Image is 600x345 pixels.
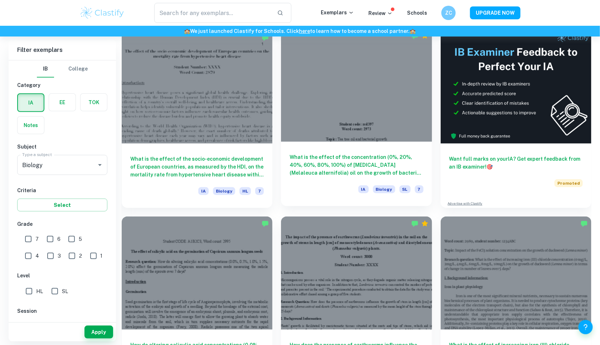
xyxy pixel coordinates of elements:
h6: Criteria [17,186,107,194]
span: IA [198,187,209,195]
a: Schools [407,10,427,16]
button: Notes [18,117,44,134]
span: 3 [58,252,61,260]
a: What is the effect of the concentration (0%, 20%, 40%, 60%, 80%, 100%) of [MEDICAL_DATA] (Melaleu... [281,30,432,208]
label: Type a subject [22,152,52,158]
h6: What is the effect of the socio-economic development of European countries, as measured by the HD... [130,155,264,179]
button: Apply [84,326,113,339]
span: 4 [35,252,39,260]
span: 7 [415,185,424,193]
h6: Filter exemplars [9,40,116,60]
span: SL [400,185,411,193]
h6: Category [17,81,107,89]
span: 🏫 [184,28,190,34]
button: Select [17,199,107,212]
h6: Level [17,272,107,280]
button: Help and Feedback [579,320,593,334]
span: HL [36,287,43,295]
img: Thumbnail [441,30,591,144]
a: Advertise with Clastify [448,201,483,206]
h6: ZC [445,9,453,17]
img: Marked [411,220,418,227]
span: Promoted [555,179,583,187]
img: Marked [581,220,588,227]
img: Marked [262,220,269,227]
span: 🏫 [410,28,416,34]
h6: Grade [17,220,107,228]
span: HL [239,187,251,195]
input: Search for any exemplars... [154,3,271,23]
h6: Session [17,307,107,315]
p: Exemplars [321,9,354,16]
span: 2 [79,252,82,260]
span: 5 [79,235,82,243]
a: What is the effect of the socio-economic development of European countries, as measured by the HD... [122,30,272,208]
div: Premium [421,220,429,227]
div: Filter type choice [37,60,88,78]
img: Clastify logo [79,6,125,20]
img: Marked [262,34,269,41]
h6: Want full marks on your IA ? Get expert feedback from an IB examiner! [449,155,583,171]
button: IA [18,94,44,111]
div: Premium [421,32,429,39]
button: Open [95,160,105,170]
span: 🎯 [487,164,493,170]
span: 1 [101,252,103,260]
span: SL [62,287,68,295]
h6: We just launched Clastify for Schools. Click to learn how to become a school partner. [1,27,599,35]
button: EE [49,94,76,111]
span: 7 [255,187,264,195]
span: 6 [57,235,61,243]
button: UPGRADE NOW [470,6,521,19]
button: ZC [441,6,456,20]
span: Biology [373,185,395,193]
button: TOK [81,94,107,111]
span: 7 [35,235,39,243]
h6: Subject [17,143,107,151]
h6: What is the effect of the concentration (0%, 20%, 40%, 60%, 80%, 100%) of [MEDICAL_DATA] (Melaleu... [290,153,423,177]
button: College [68,60,88,78]
button: IB [37,60,54,78]
span: Biology [213,187,235,195]
a: Want full marks on yourIA? Get expert feedback from an IB examiner!PromotedAdvertise with Clastify [441,30,591,208]
p: Review [368,9,393,17]
span: IA [358,185,369,193]
a: here [299,28,310,34]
